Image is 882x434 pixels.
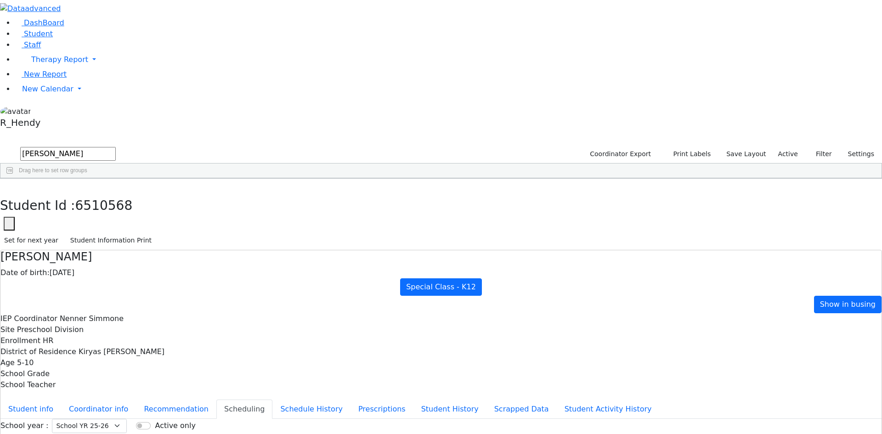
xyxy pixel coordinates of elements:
[0,346,76,357] label: District of Residence
[15,40,41,49] a: Staff
[400,278,482,296] a: Special Class - K12
[836,147,878,161] button: Settings
[0,420,48,431] label: School year :
[0,368,50,379] label: School Grade
[0,379,56,390] label: School Teacher
[0,400,61,419] button: Student info
[0,267,882,278] div: [DATE]
[0,357,15,368] label: Age
[15,18,64,27] a: DashBoard
[774,147,802,161] label: Active
[19,167,87,174] span: Drag here to set row groups
[15,70,67,79] a: New Report
[722,147,770,161] button: Save Layout
[820,300,876,309] span: Show in busing
[61,400,136,419] button: Coordinator info
[24,29,53,38] span: Student
[15,80,882,98] a: New Calendar
[351,400,413,419] button: Prescriptions
[22,85,73,93] span: New Calendar
[24,18,64,27] span: DashBoard
[24,70,67,79] span: New Report
[814,296,882,313] a: Show in busing
[216,400,272,419] button: Scheduling
[20,147,116,161] input: Search
[15,29,53,38] a: Student
[0,324,15,335] label: Site
[557,400,660,419] button: Student Activity History
[17,358,34,367] span: 5-10
[662,147,715,161] button: Print Labels
[0,313,57,324] label: IEP Coordinator
[17,325,84,334] span: Preschool Division
[155,420,195,431] label: Active only
[0,335,40,346] label: Enrollment
[272,400,351,419] button: Schedule History
[31,55,88,64] span: Therapy Report
[486,400,557,419] button: Scrapped Data
[0,267,50,278] label: Date of birth:
[413,400,486,419] button: Student History
[584,147,655,161] button: Coordinator Export
[136,400,216,419] button: Recommendation
[43,336,53,345] span: HR
[60,314,124,323] span: Nenner Simmone
[75,198,133,213] span: 6510568
[0,250,882,264] h4: [PERSON_NAME]
[66,233,156,248] button: Student Information Print
[804,147,836,161] button: Filter
[15,51,882,69] a: Therapy Report
[79,347,164,356] span: Kiryas [PERSON_NAME]
[24,40,41,49] span: Staff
